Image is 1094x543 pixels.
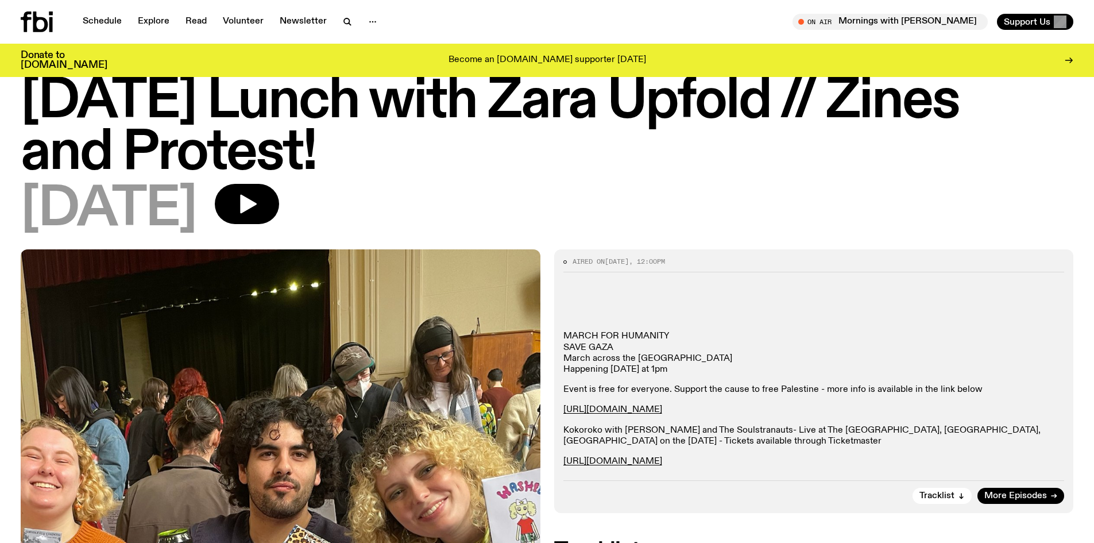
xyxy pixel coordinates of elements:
[216,14,270,30] a: Volunteer
[563,405,662,414] a: [URL][DOMAIN_NAME]
[563,384,1065,395] p: Event is free for everyone. Support the cause to free Palestine - more info is available in the l...
[21,51,107,70] h3: Donate to [DOMAIN_NAME]
[805,17,982,26] span: Tune in live
[605,257,629,266] span: [DATE]
[179,14,214,30] a: Read
[76,14,129,30] a: Schedule
[919,492,954,500] span: Tracklist
[273,14,334,30] a: Newsletter
[984,492,1047,500] span: More Episodes
[563,282,637,303] a: On Rotation
[570,286,630,299] span: On Rotation
[563,425,1065,447] p: Kokoroko with [PERSON_NAME] and The Soulstranauts- Live at The [GEOGRAPHIC_DATA], [GEOGRAPHIC_DAT...
[997,14,1073,30] button: Support Us
[629,257,665,266] span: , 12:00pm
[21,76,1073,179] h1: [DATE] Lunch with Zara Upfold // Zines and Protest!
[563,331,1065,375] p: MARCH FOR HUMANITY SAVE GAZA March across the [GEOGRAPHIC_DATA] Happening [DATE] at 1pm
[793,14,988,30] button: On AirMornings with [PERSON_NAME] / I Love My Computer :3
[1004,17,1050,27] span: Support Us
[131,14,176,30] a: Explore
[913,488,972,504] button: Tracklist
[573,257,605,266] span: Aired on
[449,55,646,66] p: Become an [DOMAIN_NAME] supporter [DATE]
[21,184,196,236] span: [DATE]
[977,488,1064,504] a: More Episodes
